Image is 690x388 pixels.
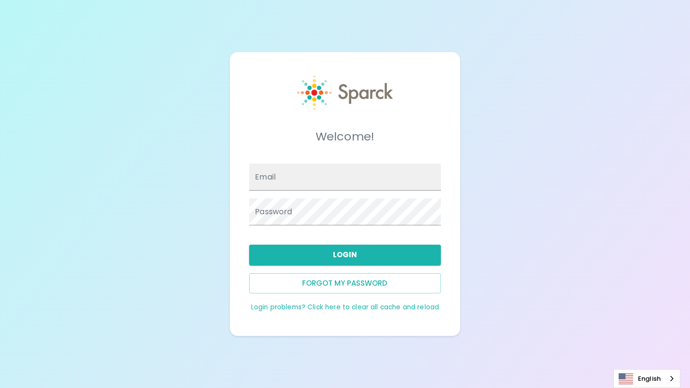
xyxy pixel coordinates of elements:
[251,303,439,312] a: Login problems? Click here to clear all cache and reload
[613,369,680,388] div: Language
[614,370,680,388] a: English
[297,75,393,110] img: Sparck logo
[249,129,440,144] h5: Welcome!
[249,273,440,293] button: Forgot my password
[613,369,680,388] aside: Language selected: English
[249,245,440,265] button: Login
